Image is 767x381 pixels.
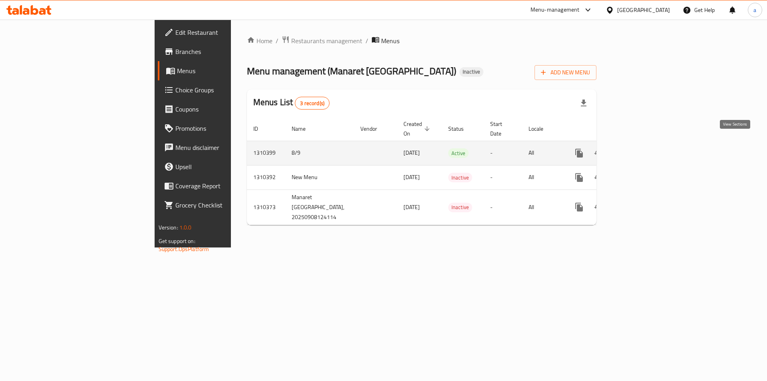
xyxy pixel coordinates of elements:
[175,28,276,37] span: Edit Restaurant
[175,85,276,95] span: Choice Groups
[522,190,563,225] td: All
[247,62,456,80] span: Menu management ( Manaret [GEOGRAPHIC_DATA] )
[448,148,469,158] div: Active
[253,96,330,110] h2: Menus List
[159,236,195,246] span: Get support on:
[531,5,580,15] div: Menu-management
[490,119,513,138] span: Start Date
[247,117,653,225] table: enhanced table
[159,222,178,233] span: Version:
[484,165,522,190] td: -
[247,36,597,46] nav: breadcrumb
[753,6,756,14] span: a
[158,138,283,157] a: Menu disclaimer
[541,68,590,78] span: Add New Menu
[285,165,354,190] td: New Menu
[448,203,472,212] span: Inactive
[403,202,420,212] span: [DATE]
[158,23,283,42] a: Edit Restaurant
[522,165,563,190] td: All
[175,124,276,133] span: Promotions
[291,36,362,46] span: Restaurants management
[175,200,276,210] span: Grocery Checklist
[570,197,589,217] button: more
[459,67,483,77] div: Inactive
[158,195,283,215] a: Grocery Checklist
[175,162,276,172] span: Upsell
[253,124,268,134] span: ID
[295,97,330,110] div: Total records count
[295,100,329,107] span: 3 record(s)
[484,141,522,165] td: -
[292,124,316,134] span: Name
[589,168,608,187] button: Change Status
[159,244,209,254] a: Support.OpsPlatform
[177,66,276,76] span: Menus
[158,100,283,119] a: Coupons
[158,176,283,195] a: Coverage Report
[459,68,483,75] span: Inactive
[360,124,387,134] span: Vendor
[589,197,608,217] button: Change Status
[529,124,554,134] span: Locale
[175,181,276,191] span: Coverage Report
[285,190,354,225] td: Manaret [GEOGRAPHIC_DATA], 20250908124114
[158,42,283,61] a: Branches
[403,119,432,138] span: Created On
[158,80,283,100] a: Choice Groups
[617,6,670,14] div: [GEOGRAPHIC_DATA]
[563,117,653,141] th: Actions
[574,94,593,113] div: Export file
[522,141,563,165] td: All
[179,222,192,233] span: 1.0.0
[570,168,589,187] button: more
[175,47,276,56] span: Branches
[282,36,362,46] a: Restaurants management
[158,119,283,138] a: Promotions
[448,173,472,182] span: Inactive
[535,65,596,80] button: Add New Menu
[285,141,354,165] td: 8/9
[448,124,474,134] span: Status
[175,143,276,152] span: Menu disclaimer
[381,36,399,46] span: Menus
[158,61,283,80] a: Menus
[366,36,368,46] li: /
[484,190,522,225] td: -
[403,148,420,158] span: [DATE]
[175,104,276,114] span: Coupons
[403,172,420,182] span: [DATE]
[570,144,589,163] button: more
[158,157,283,176] a: Upsell
[448,149,469,158] span: Active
